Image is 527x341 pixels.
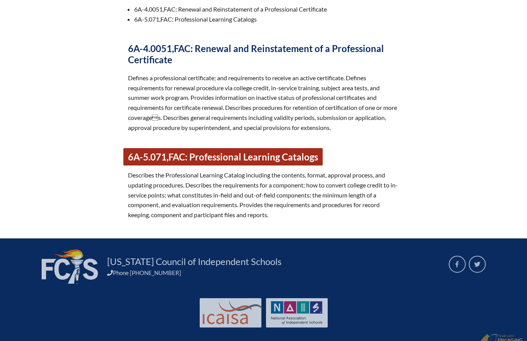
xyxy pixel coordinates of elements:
div: Phone [PHONE_NUMBER] [107,269,439,276]
img: NAIS Logo [271,301,323,324]
li: 6A-5.071, : Professional Learning Catalogs [134,14,399,24]
a: 6A-5.071,FAC: Professional Learning Catalogs [123,148,323,165]
p: Defines a professional certificate; and requirements to receive an active certificate. Defines re... [128,73,399,133]
a: 6A-4.0051,FAC: Renewal and Reinstatement of a Professional Certificate [123,40,404,68]
p: Describes the Professional Learning Catalog including the contents, format, approval process, and... [128,170,399,220]
span: FAC [164,5,175,13]
img: FCIS_logo_white [42,249,98,284]
span: FAC [160,15,172,23]
span: FAC [168,151,185,162]
span: FAC [174,43,190,54]
a: [US_STATE] Council of Independent Schools [104,255,285,268]
img: Int'l Council Advancing Independent School Accreditation logo [203,301,262,324]
li: 6A-4.0051, : Renewal and Reinstatement of a Professional Certificate [134,4,399,14]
